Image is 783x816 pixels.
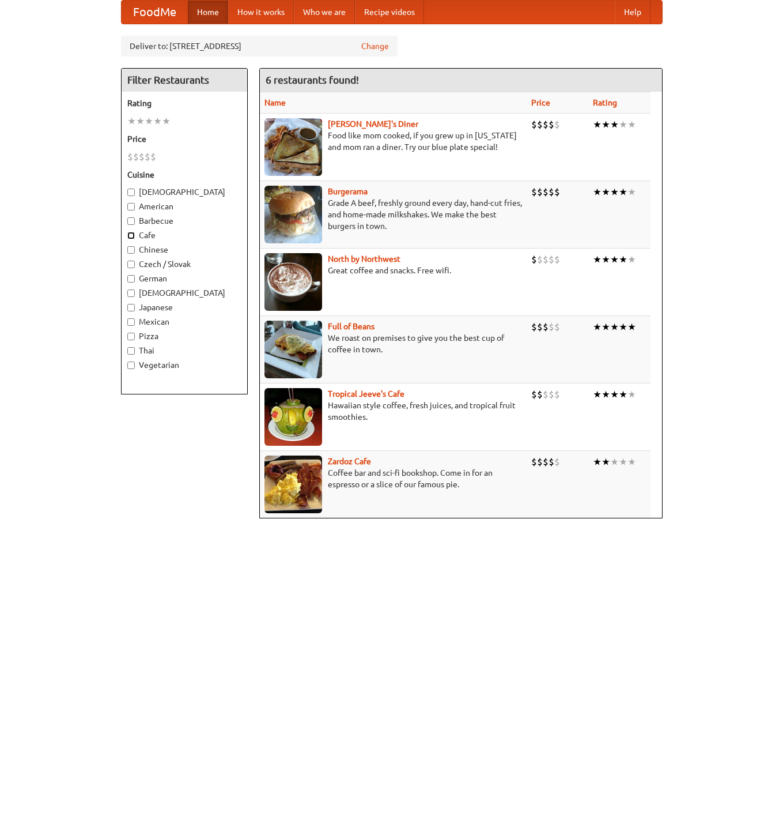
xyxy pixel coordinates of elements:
[264,130,522,153] p: Food like mom cooked, if you grew up in [US_STATE] and mom ran a diner. Try our blue plate special!
[537,388,543,401] li: $
[531,186,537,198] li: $
[264,253,322,311] img: north.jpg
[537,118,543,131] li: $
[610,186,619,198] li: ★
[127,318,135,326] input: Mexican
[127,151,133,163] li: $
[328,254,400,264] b: North by Northwest
[264,467,522,490] p: Coffee bar and sci-fi bookshop. Come in for an espresso or a slice of our famous pie.
[127,333,135,340] input: Pizza
[554,253,560,266] li: $
[127,289,135,297] input: [DEMOGRAPHIC_DATA]
[127,215,241,227] label: Barbecue
[264,186,322,243] img: burgerama.jpg
[543,186,549,198] li: $
[537,456,543,468] li: $
[136,115,145,127] li: ★
[531,456,537,468] li: $
[127,186,241,198] label: [DEMOGRAPHIC_DATA]
[264,265,522,276] p: Great coffee and snacks. Free wifi.
[188,1,228,24] a: Home
[264,98,286,107] a: Name
[549,388,554,401] li: $
[228,1,294,24] a: How it works
[127,203,135,210] input: American
[294,1,355,24] a: Who we are
[615,1,650,24] a: Help
[549,186,554,198] li: $
[127,362,135,369] input: Vegetarian
[554,456,560,468] li: $
[127,97,241,109] h5: Rating
[127,287,241,299] label: [DEMOGRAPHIC_DATA]
[619,388,627,401] li: ★
[328,457,371,466] a: Zardoz Cafe
[328,119,418,129] a: [PERSON_NAME]'s Diner
[266,74,359,85] ng-pluralize: 6 restaurants found!
[328,389,404,398] a: Tropical Jeeve's Cafe
[127,316,241,328] label: Mexican
[328,187,368,196] a: Burgerama
[127,189,135,196] input: [DEMOGRAPHIC_DATA]
[264,388,322,446] img: jeeves.jpg
[127,201,241,212] label: American
[602,321,610,333] li: ★
[627,253,636,266] li: ★
[139,151,145,163] li: $
[531,321,537,333] li: $
[627,456,636,468] li: ★
[610,118,619,131] li: ★
[549,253,554,266] li: $
[543,388,549,401] li: $
[122,69,247,92] h4: Filter Restaurants
[328,322,375,331] b: Full of Beans
[162,115,171,127] li: ★
[543,321,549,333] li: $
[619,321,627,333] li: ★
[610,321,619,333] li: ★
[127,347,135,355] input: Thai
[127,244,241,255] label: Chinese
[264,321,322,378] img: beans.jpg
[127,230,241,241] label: Cafe
[153,115,162,127] li: ★
[264,118,322,176] img: sallys.jpg
[554,118,560,131] li: $
[627,321,636,333] li: ★
[543,253,549,266] li: $
[602,388,610,401] li: ★
[127,359,241,371] label: Vegetarian
[264,332,522,355] p: We roast on premises to give you the best cup of coffee in town.
[127,261,135,268] input: Czech / Slovak
[554,321,560,333] li: $
[593,253,602,266] li: ★
[531,388,537,401] li: $
[549,118,554,131] li: $
[627,186,636,198] li: ★
[537,321,543,333] li: $
[121,36,398,57] div: Deliver to: [STREET_ADDRESS]
[127,258,241,270] label: Czech / Slovak
[602,186,610,198] li: ★
[549,456,554,468] li: $
[543,456,549,468] li: $
[127,246,135,254] input: Chinese
[127,275,135,283] input: German
[610,388,619,401] li: ★
[150,151,156,163] li: $
[549,321,554,333] li: $
[127,133,241,145] h5: Price
[593,456,602,468] li: ★
[133,151,139,163] li: $
[145,115,153,127] li: ★
[602,118,610,131] li: ★
[543,118,549,131] li: $
[537,253,543,266] li: $
[264,456,322,513] img: zardoz.jpg
[602,456,610,468] li: ★
[531,253,537,266] li: $
[264,400,522,423] p: Hawaiian style coffee, fresh juices, and tropical fruit smoothies.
